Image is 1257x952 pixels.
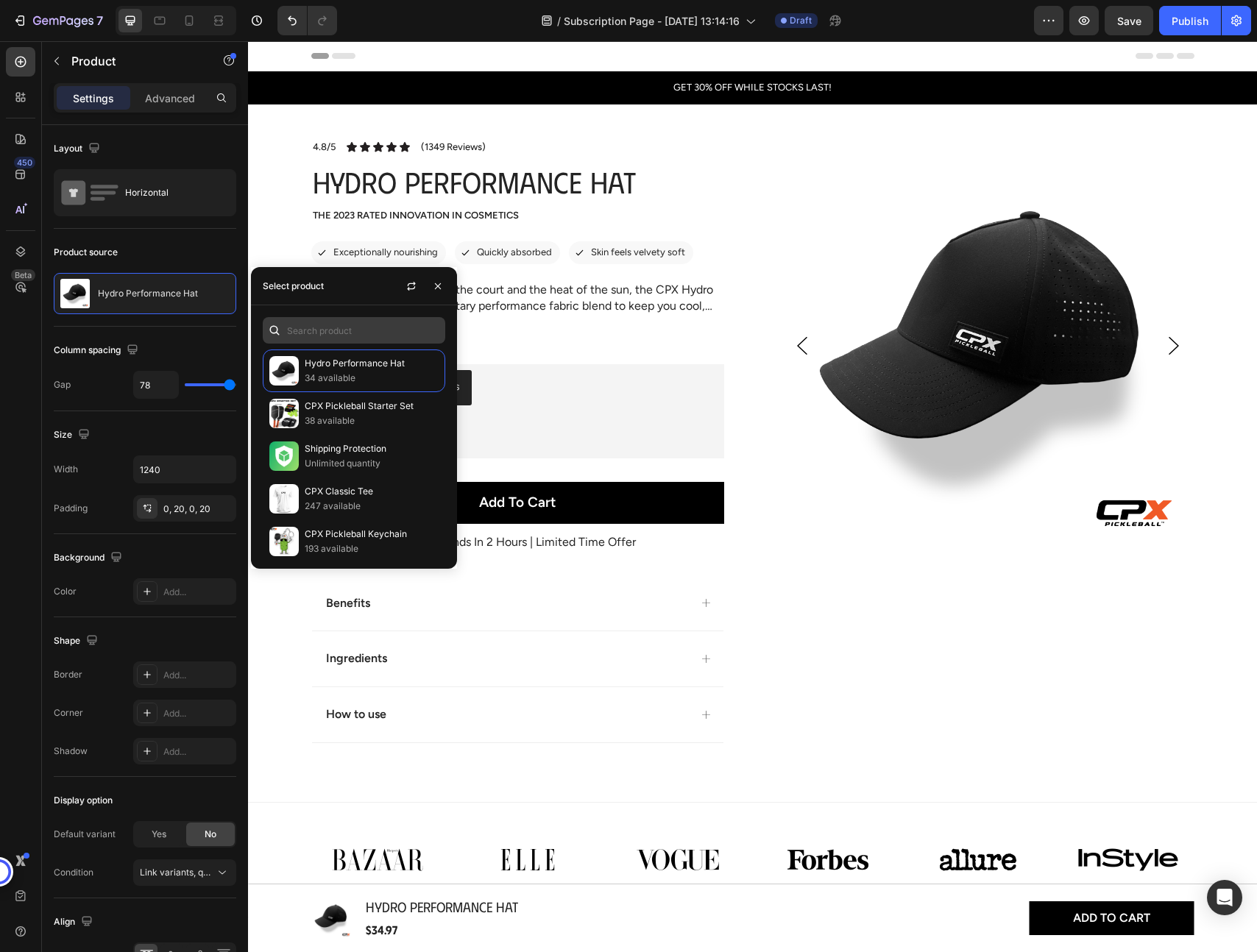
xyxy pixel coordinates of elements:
p: 34 available [305,371,439,386]
img: gempages_432750572815254551-566cb037-b497-4036-87d4-169229df3f73.png [364,796,496,841]
button: Add To Cart [63,441,476,483]
div: Shape [54,631,101,651]
button: Save [1105,6,1153,35]
div: 450 [14,157,35,168]
img: gempages_432750572815254551-e270fe44-555c-4aa2-8db8-3825f55df98f.png [63,796,196,841]
div: Shadow [54,745,88,758]
div: Layout [54,139,103,159]
div: Condition [54,866,93,879]
div: Add... [163,745,233,759]
div: Border [54,668,82,681]
span: / [557,13,561,29]
span: Draft [790,14,812,27]
p: The 2023 Rated Innovation in Cosmetics [65,168,475,181]
div: Color [54,585,77,598]
input: Search in Settings & Advanced [263,317,445,344]
img: gempages_432750572815254551-b941a45d-2b28-40a9-8930-94178fbb0194.png [664,796,796,841]
button: Link variants, quantity <br> between same products [133,859,236,886]
p: GET 30% OFF WHILE STOCKS LAST! [16,40,993,53]
div: Publish [1172,13,1208,29]
div: Gap [54,378,71,391]
button: Read More [63,283,476,299]
p: Add to cart [825,870,902,885]
div: Size [54,425,93,445]
img: AppstleSubscriptions.png [81,338,99,355]
div: Undo/Redo [277,6,337,35]
p: Unlimited quantity [305,456,439,471]
p: 193 available [305,541,439,556]
p: Skin feels velvety soft [343,205,437,218]
img: gempages_432750572815254551-82af5673-8d86-46ab-8e0e-1a2557a8eae1.png [514,796,646,841]
button: Appstle Subscriptions [69,329,224,364]
p: Advanced [145,90,195,106]
div: Appstle Subscriptions [110,338,212,353]
p: How to use [78,666,138,681]
div: Background [54,548,125,568]
span: Link variants, quantity <br> between same products [140,867,357,878]
input: Auto [134,456,236,483]
p: CPX Pickleball Keychain [305,527,439,541]
p: Product [71,52,196,70]
div: Add To Cart [231,452,308,471]
div: Padding [54,502,88,515]
img: collections [269,441,299,471]
p: 38 available [305,413,439,428]
div: Beta [11,269,35,281]
p: Exceptionally nourishing [85,205,190,218]
img: SealSubscriptions.png [81,385,99,402]
div: Horizontal [125,176,215,210]
p: Sale Ends In 2 Hours | Limited Time Offer [172,494,388,509]
span: Subscription Page - [DATE] 13:14:16 [564,13,740,29]
span: Read More [63,283,120,299]
p: (1349 Reviews) [173,100,238,113]
p: Shipping Protection [305,441,439,456]
div: Select product [263,280,324,293]
span: Yes [152,828,166,841]
p: CPX Classic Tee [305,484,439,499]
img: gempages_432750572815254551-ba7f2668-1f15-4ea3-bb4a-78e0ba2070a6.png [213,796,346,841]
div: Align [54,912,96,932]
p: Quickly absorbed [229,205,304,218]
div: Product source [54,246,118,259]
img: product feature img [60,279,90,308]
img: collections [269,527,299,556]
div: Add... [163,707,233,720]
button: Publish [1159,6,1221,35]
div: Column spacing [54,341,141,360]
img: collections [269,399,299,428]
p: CPX Pickleball Starter Set [305,399,439,413]
div: Add... [163,586,233,599]
p: Hydro Performance Hat [98,288,198,299]
div: Width [54,463,78,476]
p: Settings [73,90,114,106]
div: Add... [163,669,233,682]
img: gempages_432750572815254551-5d2f0add-a267-447c-983d-ac1ceffaa7f2.png [814,796,946,841]
div: Default variant [54,828,116,841]
button: Carousel Back Arrow [545,296,563,313]
p: Hydro Performance Hat [305,356,439,371]
p: Benefits [78,555,122,570]
p: 7 [96,12,103,29]
button: Carousel Next Arrow [917,296,935,313]
img: collections [269,484,299,514]
div: 0, 20, 0, 20 [163,502,233,516]
p: 247 available [305,499,439,514]
p: Engineered for the grind of the court and the heat of the sun, the CPX Hydro Hat is built from ou... [63,241,465,288]
span: No [205,828,216,841]
div: Seal Subscriptions [110,385,196,400]
img: collections [269,356,299,386]
a: Add to cart [782,860,946,895]
div: Corner [54,706,83,720]
p: 4.8/5 [65,100,88,113]
button: 7 [6,6,110,35]
span: Save [1117,15,1141,27]
div: Open Intercom Messenger [1207,880,1242,915]
div: Display option [54,794,113,807]
button: Seal Subscriptions [69,376,208,411]
h1: Hydro Performance Hat [63,120,476,161]
iframe: Design area [248,41,1257,952]
p: Ingredients [78,610,139,625]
